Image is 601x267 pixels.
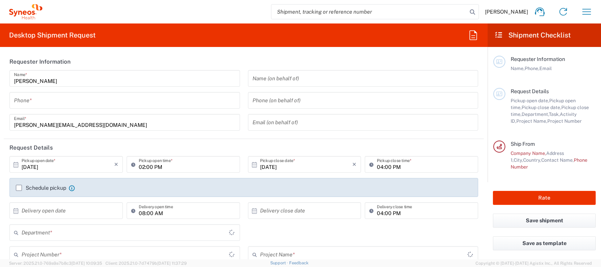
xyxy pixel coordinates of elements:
[514,157,523,163] span: City,
[71,261,102,265] span: [DATE] 10:09:35
[522,105,561,110] span: Pickup close date,
[541,157,574,163] span: Contact Name,
[511,66,525,71] span: Name,
[511,88,549,94] span: Request Details
[270,261,289,265] a: Support
[511,98,549,103] span: Pickup open date,
[493,191,596,205] button: Rate
[114,158,118,170] i: ×
[516,118,547,124] span: Project Name,
[539,66,552,71] span: Email
[9,31,96,40] h2: Desktop Shipment Request
[511,141,535,147] span: Ship From
[493,236,596,250] button: Save as template
[511,150,546,156] span: Company Name,
[9,144,53,151] h2: Request Details
[511,56,565,62] span: Requester Information
[476,260,592,267] span: Copyright © [DATE]-[DATE] Agistix Inc., All Rights Reserved
[157,261,187,265] span: [DATE] 11:37:29
[547,118,582,124] span: Project Number
[16,185,66,191] label: Schedule pickup
[522,111,549,117] span: Department,
[525,66,539,71] span: Phone,
[485,8,528,15] span: [PERSON_NAME]
[9,261,102,265] span: Server: 2025.21.0-769a9a7b8c3
[289,261,308,265] a: Feedback
[523,157,541,163] span: Country,
[549,111,560,117] span: Task,
[493,214,596,228] button: Save shipment
[105,261,187,265] span: Client: 2025.21.0-7d7479b
[494,31,571,40] h2: Shipment Checklist
[352,158,356,170] i: ×
[9,58,71,66] h2: Requester Information
[271,5,467,19] input: Shipment, tracking or reference number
